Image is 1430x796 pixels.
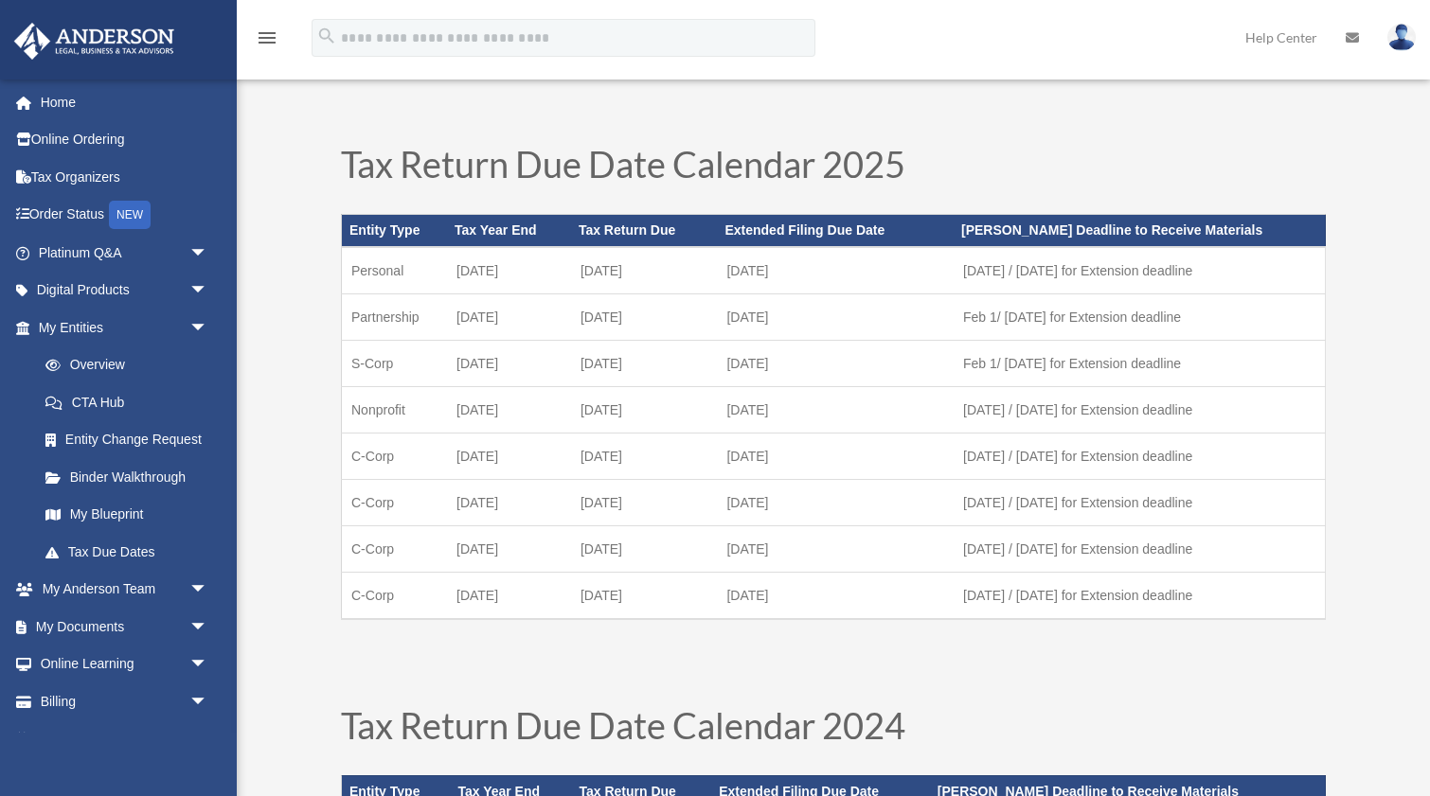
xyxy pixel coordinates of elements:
[13,83,237,121] a: Home
[717,293,954,340] td: [DATE]
[571,433,718,479] td: [DATE]
[954,340,1325,386] td: Feb 1/ [DATE] for Extension deadline
[13,234,237,272] a: Platinum Q&Aarrow_drop_down
[954,293,1325,340] td: Feb 1/ [DATE] for Extension deadline
[447,247,571,294] td: [DATE]
[447,572,571,619] td: [DATE]
[717,433,954,479] td: [DATE]
[189,272,227,310] span: arrow_drop_down
[571,247,718,294] td: [DATE]
[447,293,571,340] td: [DATE]
[447,433,571,479] td: [DATE]
[27,533,227,571] a: Tax Due Dates
[13,121,237,159] a: Online Ordering
[717,340,954,386] td: [DATE]
[341,707,1326,752] h1: Tax Return Due Date Calendar 2024
[27,383,237,421] a: CTA Hub
[13,720,237,758] a: Events Calendar
[341,146,1326,191] h1: Tax Return Due Date Calendar 2025
[447,479,571,525] td: [DATE]
[571,215,718,247] th: Tax Return Due
[189,646,227,684] span: arrow_drop_down
[13,682,237,720] a: Billingarrow_drop_down
[717,215,954,247] th: Extended Filing Due Date
[447,340,571,386] td: [DATE]
[342,572,448,619] td: C-Corp
[954,386,1325,433] td: [DATE] / [DATE] for Extension deadline
[342,479,448,525] td: C-Corp
[27,496,237,534] a: My Blueprint
[342,215,448,247] th: Entity Type
[571,293,718,340] td: [DATE]
[342,247,448,294] td: Personal
[342,433,448,479] td: C-Corp
[109,201,151,229] div: NEW
[717,386,954,433] td: [DATE]
[342,340,448,386] td: S-Corp
[447,215,571,247] th: Tax Year End
[189,571,227,610] span: arrow_drop_down
[342,525,448,572] td: C-Corp
[571,479,718,525] td: [DATE]
[27,421,237,459] a: Entity Change Request
[717,247,954,294] td: [DATE]
[954,247,1325,294] td: [DATE] / [DATE] for Extension deadline
[9,23,180,60] img: Anderson Advisors Platinum Portal
[13,196,237,235] a: Order StatusNEW
[1387,24,1416,51] img: User Pic
[571,340,718,386] td: [DATE]
[189,608,227,646] span: arrow_drop_down
[717,479,954,525] td: [DATE]
[27,346,237,384] a: Overview
[189,309,227,347] span: arrow_drop_down
[27,458,237,496] a: Binder Walkthrough
[571,386,718,433] td: [DATE]
[954,525,1325,572] td: [DATE] / [DATE] for Extension deadline
[447,386,571,433] td: [DATE]
[256,33,278,49] a: menu
[13,272,237,310] a: Digital Productsarrow_drop_down
[954,433,1325,479] td: [DATE] / [DATE] for Extension deadline
[447,525,571,572] td: [DATE]
[189,234,227,273] span: arrow_drop_down
[256,27,278,49] i: menu
[954,479,1325,525] td: [DATE] / [DATE] for Extension deadline
[316,26,337,46] i: search
[13,571,237,609] a: My Anderson Teamarrow_drop_down
[717,572,954,619] td: [DATE]
[13,158,237,196] a: Tax Organizers
[571,572,718,619] td: [DATE]
[189,682,227,721] span: arrow_drop_down
[13,646,237,683] a: Online Learningarrow_drop_down
[717,525,954,572] td: [DATE]
[954,215,1325,247] th: [PERSON_NAME] Deadline to Receive Materials
[13,608,237,646] a: My Documentsarrow_drop_down
[342,386,448,433] td: Nonprofit
[342,293,448,340] td: Partnership
[954,572,1325,619] td: [DATE] / [DATE] for Extension deadline
[571,525,718,572] td: [DATE]
[13,309,237,346] a: My Entitiesarrow_drop_down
